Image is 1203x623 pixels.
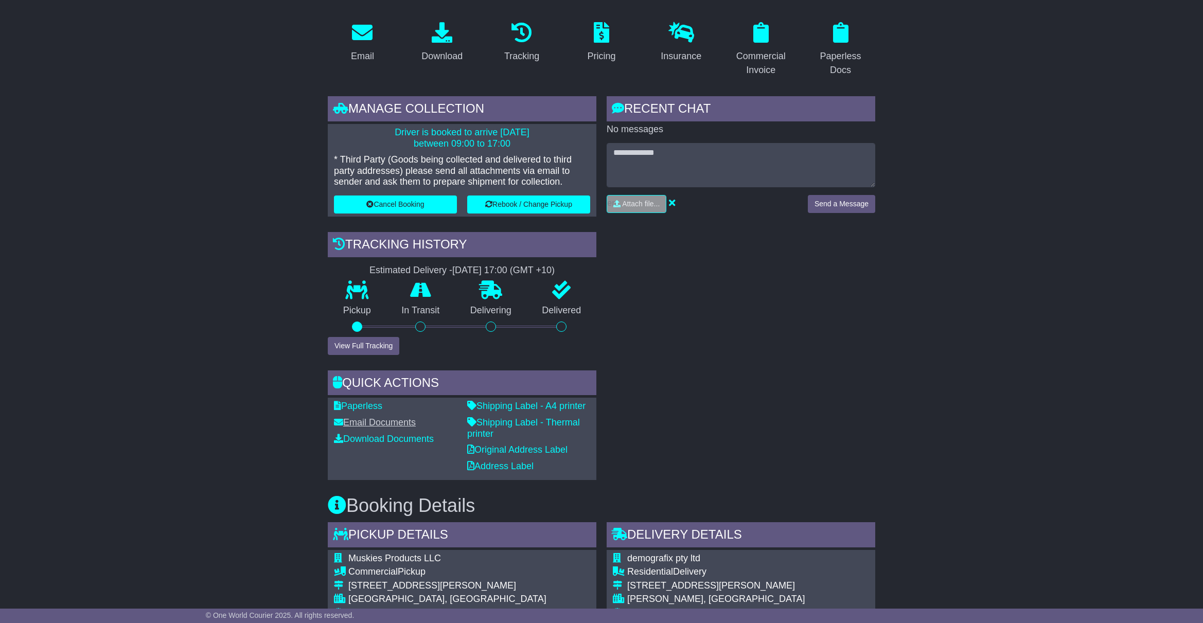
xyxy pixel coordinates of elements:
div: [STREET_ADDRESS][PERSON_NAME] [627,580,860,592]
div: [PERSON_NAME], [GEOGRAPHIC_DATA] [627,594,860,605]
a: Original Address Label [467,444,568,455]
a: Shipping Label - A4 printer [467,401,586,411]
div: [STREET_ADDRESS][PERSON_NAME] [348,580,546,592]
span: United States Of America [348,608,452,618]
p: * Third Party (Goods being collected and delivered to third party addresses) please send all atta... [334,154,590,188]
span: Residential [627,566,673,577]
div: Download [421,49,463,63]
span: Commercial [348,566,398,577]
a: Email [344,19,381,67]
p: No messages [607,124,875,135]
div: Paperless Docs [812,49,869,77]
a: Address Label [467,461,534,471]
a: Tracking [498,19,546,67]
span: [GEOGRAPHIC_DATA] [627,608,723,618]
a: Paperless Docs [806,19,875,81]
a: Download [415,19,469,67]
h3: Booking Details [328,495,875,516]
a: Email Documents [334,417,416,428]
div: Commercial Invoice [733,49,789,77]
div: Manage collection [328,96,596,124]
button: Send a Message [808,195,875,213]
div: Pricing [587,49,615,63]
span: © One World Courier 2025. All rights reserved. [206,611,355,619]
p: Delivered [527,305,597,316]
button: Cancel Booking [334,195,457,213]
a: Commercial Invoice [726,19,795,81]
p: Driver is booked to arrive [DATE] between 09:00 to 17:00 [334,127,590,149]
div: Pickup [348,566,546,578]
span: 4564 [726,608,747,618]
div: RECENT CHAT [607,96,875,124]
a: Paperless [334,401,382,411]
a: Insurance [654,19,708,67]
span: demografix pty ltd [627,553,700,563]
a: Shipping Label - Thermal printer [467,417,580,439]
span: 91752 [455,608,481,618]
p: Delivering [455,305,527,316]
div: Email [351,49,374,63]
a: Download Documents [334,434,434,444]
div: Quick Actions [328,370,596,398]
div: Estimated Delivery - [328,265,596,276]
a: Pricing [580,19,622,67]
button: View Full Tracking [328,337,399,355]
p: In Transit [386,305,455,316]
span: Muskies Products LLC [348,553,441,563]
div: Delivery [627,566,860,578]
p: Pickup [328,305,386,316]
button: Rebook / Change Pickup [467,195,590,213]
div: [DATE] 17:00 (GMT +10) [452,265,555,276]
div: Tracking [504,49,539,63]
div: Pickup Details [328,522,596,550]
div: Tracking history [328,232,596,260]
div: Delivery Details [607,522,875,550]
div: Insurance [661,49,701,63]
div: [GEOGRAPHIC_DATA], [GEOGRAPHIC_DATA] [348,594,546,605]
